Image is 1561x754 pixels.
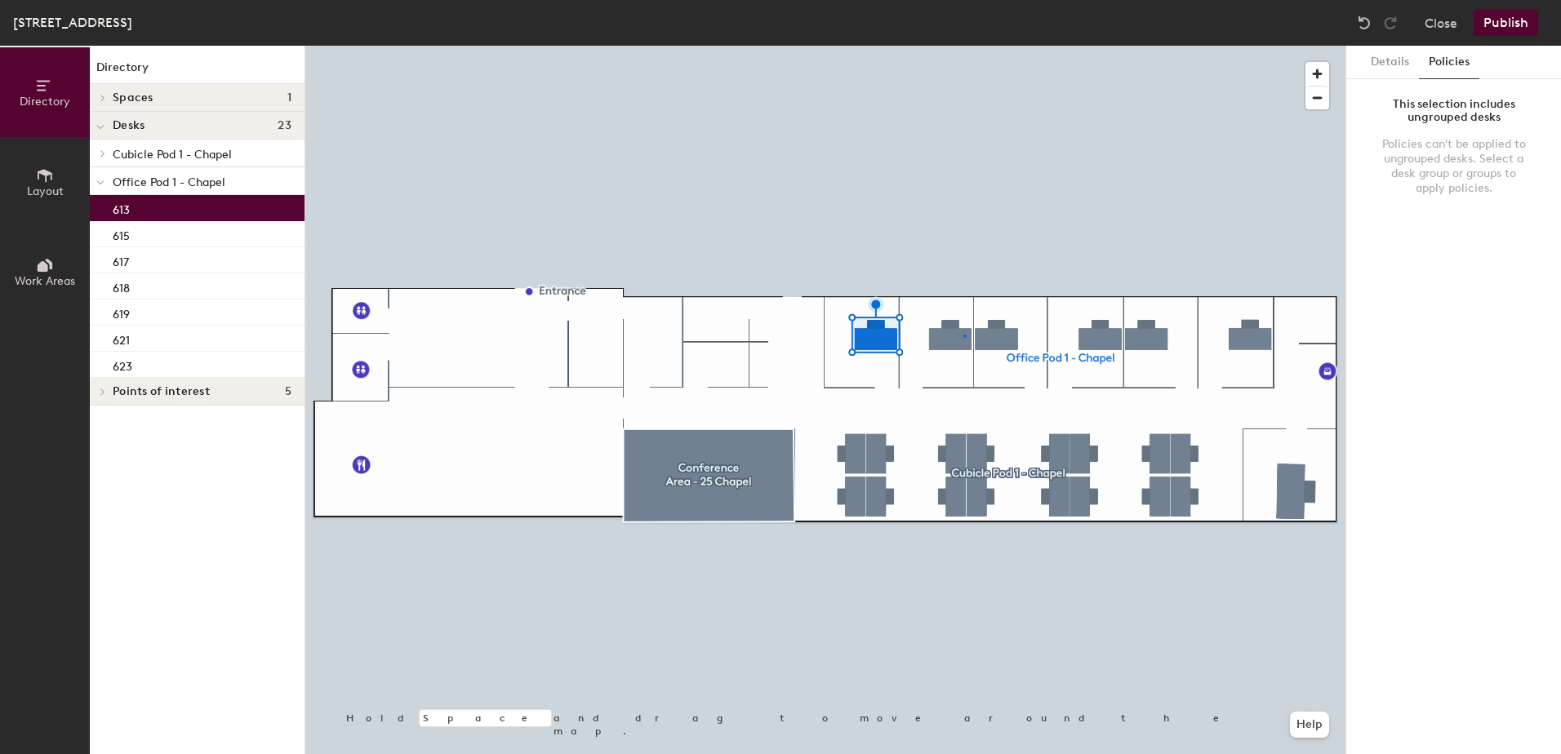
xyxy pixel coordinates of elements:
[1419,46,1479,79] button: Policies
[287,91,291,104] span: 1
[113,198,130,217] p: 613
[113,355,132,374] p: 623
[20,95,70,109] span: Directory
[113,91,153,104] span: Spaces
[13,12,132,33] div: [STREET_ADDRESS]
[113,119,145,132] span: Desks
[113,277,130,295] p: 618
[1474,10,1538,36] button: Publish
[278,119,291,132] span: 23
[285,385,291,398] span: 5
[27,184,64,198] span: Layout
[15,274,75,288] span: Work Areas
[113,251,129,269] p: 617
[1379,137,1528,196] div: Policies can't be applied to ungrouped desks. Select a desk group or groups to apply policies.
[1379,98,1528,124] div: This selection includes ungrouped desks
[113,224,130,243] p: 615
[113,329,130,348] p: 621
[1382,15,1399,31] img: Redo
[90,59,305,84] h1: Directory
[1361,46,1419,79] button: Details
[113,385,210,398] span: Points of interest
[1290,712,1329,738] button: Help
[113,303,130,322] p: 619
[1356,15,1372,31] img: Undo
[1425,10,1457,36] button: Close
[113,175,225,189] span: Office Pod 1 - Chapel
[113,148,232,162] span: Cubicle Pod 1 - Chapel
